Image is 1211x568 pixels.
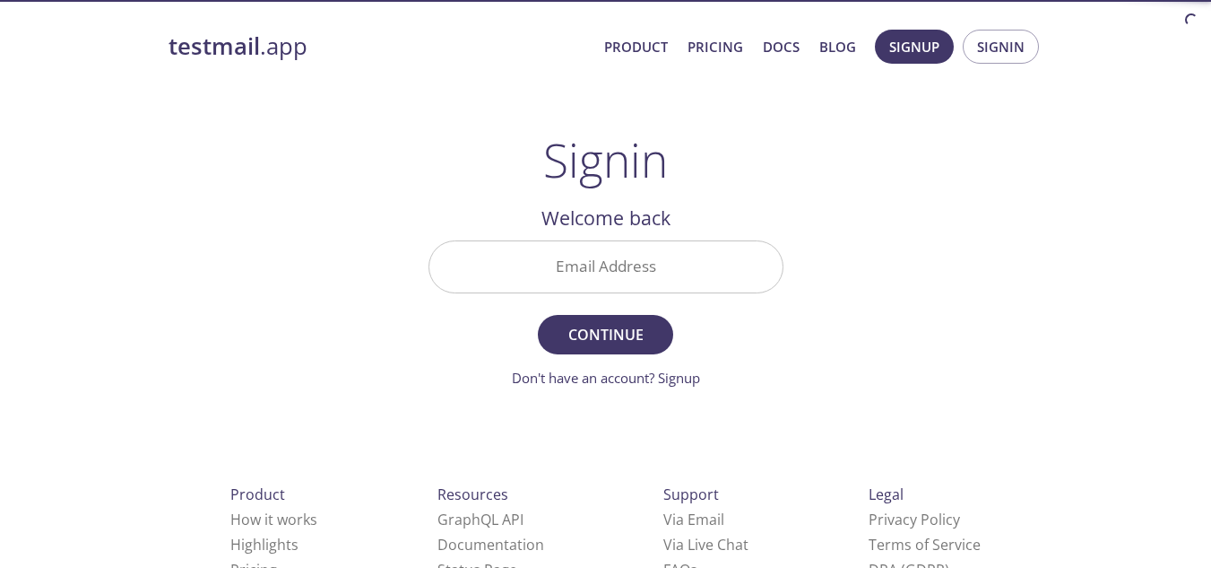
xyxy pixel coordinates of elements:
a: Blog [819,35,856,58]
span: Product [230,485,285,504]
a: Pricing [688,35,743,58]
span: Legal [869,485,904,504]
a: Don't have an account? Signup [512,369,700,387]
a: Terms of Service [869,535,981,555]
a: Docs [763,35,800,58]
a: GraphQL API [437,510,523,529]
button: Signup [875,30,954,64]
span: Signin [977,35,1025,58]
button: Signin [963,30,1039,64]
span: Support [663,485,719,504]
a: testmail.app [169,31,590,62]
span: Signup [889,35,939,58]
a: Privacy Policy [869,510,960,529]
a: Via Live Chat [663,535,748,555]
a: How it works [230,510,317,529]
span: Resources [437,485,508,504]
a: Product [604,35,668,58]
a: Highlights [230,535,298,555]
a: Via Email [663,510,724,529]
h2: Welcome back [428,203,783,233]
strong: testmail [169,31,260,62]
button: Continue [538,315,672,354]
h1: Signin [543,133,668,187]
span: Continue [558,322,653,347]
a: Documentation [437,535,544,555]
